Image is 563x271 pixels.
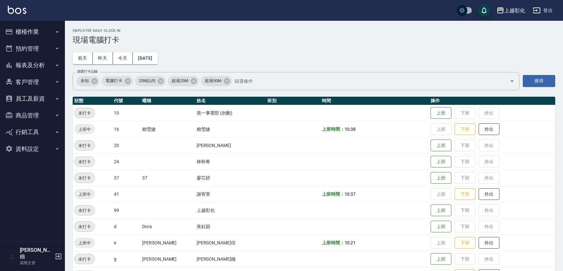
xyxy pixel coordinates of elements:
td: 20 [112,137,141,154]
th: 代號 [112,97,141,105]
td: [PERSON_NAME] [195,137,266,154]
button: 前天 [73,52,93,64]
button: 上班 [431,172,451,184]
div: 電腦打卡 [102,76,133,86]
button: 上班 [431,253,451,265]
td: 林梓希 [195,154,266,170]
h2: Employee Daily Clock In [73,29,555,33]
button: 報表及分析 [3,57,62,74]
button: 昨天 [93,52,113,64]
button: 資料設定 [3,141,62,157]
span: 上班中 [74,191,95,198]
span: 超過25M [168,78,192,84]
td: 廖芯妤 [195,170,266,186]
button: 外出 [479,123,499,135]
span: 未打卡 [75,175,94,181]
button: save [478,4,491,17]
span: 上班中 [74,240,95,246]
td: 37 [141,170,195,186]
b: 上班時間： [322,240,345,245]
button: 客戶管理 [3,74,62,91]
span: 電腦打卡 [102,78,126,84]
b: 上班時間： [322,127,345,132]
th: 暱稱 [141,97,195,105]
button: Open [507,76,517,86]
span: 未打卡 [75,142,94,149]
img: Logo [8,6,26,14]
td: 41 [112,186,141,202]
button: [DATE] [133,52,157,64]
td: [PERSON_NAME] [141,235,195,251]
span: 未打卡 [75,158,94,165]
span: 超過50M [201,78,225,84]
button: 外出 [479,237,499,249]
td: g [112,251,141,267]
span: 未打卡 [75,256,94,263]
button: 下班 [455,237,475,249]
td: [PERSON_NAME] [141,251,195,267]
b: 上班時間： [322,191,345,197]
td: e [112,235,141,251]
button: 上班 [431,140,451,152]
span: 上班中 [74,126,95,133]
button: 上越彰化 [494,4,528,17]
button: 員工及薪資 [3,90,62,107]
td: 37 [112,170,141,186]
p: 高階主管 [20,260,53,266]
td: 黃鈺穎 [195,218,266,235]
td: 謝宥萱 [195,186,266,202]
span: 10:38 [345,127,356,132]
th: 班別 [266,97,320,105]
th: 狀態 [73,97,112,105]
input: 篩選條件 [233,75,498,87]
span: 10:21 [345,240,356,245]
button: 櫃檯作業 [3,23,62,40]
h3: 現場電腦打卡 [73,35,555,44]
button: 行銷工具 [3,124,62,141]
label: 篩選打卡記錄 [77,69,98,74]
button: 上班 [431,204,451,216]
td: [PERSON_NAME]徨 [195,235,266,251]
span: 10:37 [345,191,356,197]
div: 25M以內 [135,76,166,86]
td: 賴瑩婕 [141,121,195,137]
button: 預約管理 [3,40,62,57]
div: 未知 [77,76,100,86]
td: Dora [141,218,195,235]
td: 99 [112,202,141,218]
span: 未打卡 [75,110,94,117]
div: 超過50M [201,76,232,86]
span: 未知 [77,78,93,84]
td: 10 [112,105,141,121]
button: 上班 [431,221,451,233]
td: 賴瑩婕 [195,121,266,137]
div: 上越彰化 [504,6,525,15]
th: 操作 [429,97,555,105]
td: 上越彰化 [195,202,266,218]
span: 未打卡 [75,223,94,230]
button: 今天 [113,52,133,64]
td: 16 [112,121,141,137]
div: 超過25M [168,76,199,86]
button: 下班 [455,188,475,200]
button: 上班 [431,156,451,168]
button: 搜尋 [523,75,555,87]
th: 姓名 [195,97,266,105]
td: d [112,218,141,235]
button: 上班 [431,107,451,119]
img: Person [5,250,18,263]
td: [PERSON_NAME]鏹 [195,251,266,267]
h5: [PERSON_NAME]鏹 [20,247,53,260]
td: 24 [112,154,141,170]
button: 下班 [455,123,475,135]
button: 外出 [479,188,499,200]
td: 第一事業部 (勿刪) [195,105,266,121]
button: 商品管理 [3,107,62,124]
th: 時間 [320,97,429,105]
span: 25M以內 [135,78,159,84]
span: 未打卡 [75,207,94,214]
button: 登出 [530,5,555,17]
